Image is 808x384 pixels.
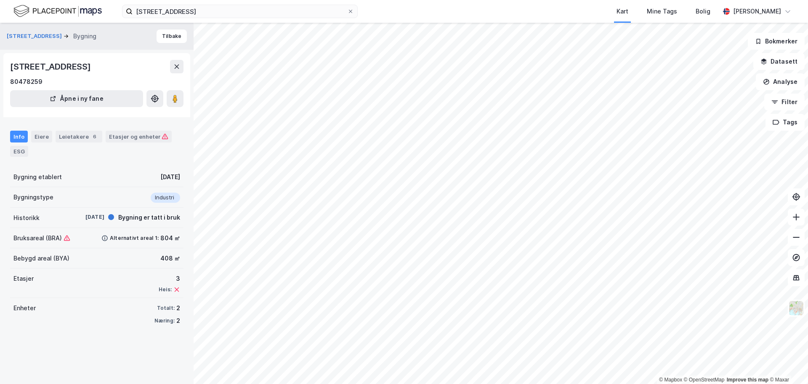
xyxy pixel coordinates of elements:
button: Tilbake [157,30,187,43]
button: Bokmerker [748,33,805,50]
div: 80478259 [10,77,43,87]
div: Bygning [73,31,96,41]
div: Bolig [696,6,710,16]
input: Søk på adresse, matrikkel, gårdeiere, leietakere eller personer [133,5,347,18]
div: Bygning etablert [13,172,62,182]
div: 804 ㎡ [160,233,180,243]
a: Mapbox [659,377,682,383]
div: 408 ㎡ [160,253,180,263]
button: Åpne i ny fane [10,90,143,107]
div: [PERSON_NAME] [733,6,781,16]
a: Improve this map [727,377,768,383]
div: 6 [90,132,99,141]
div: 2 [176,316,180,326]
div: Historikk [13,213,40,223]
div: Bygning er tatt i bruk [118,212,180,223]
div: Etasjer [13,274,34,284]
iframe: Chat Widget [766,344,808,384]
div: Bygningstype [13,192,53,202]
div: Eiere [31,131,52,142]
div: 3 [159,274,180,284]
div: Info [10,131,28,142]
div: Etasjer og enheter [109,133,168,140]
div: ESG [10,146,28,157]
div: [STREET_ADDRESS] [10,60,93,73]
div: 2 [176,303,180,313]
button: Datasett [753,53,805,70]
div: Mine Tags [647,6,677,16]
div: Kontrollprogram for chat [766,344,808,384]
div: Totalt: [157,305,175,311]
div: Kart [617,6,628,16]
a: OpenStreetMap [684,377,725,383]
div: Enheter [13,303,36,313]
div: Næring: [154,317,175,324]
div: Heis: [159,286,172,293]
button: Tags [765,114,805,131]
div: Bruksareal (BRA) [13,233,70,243]
div: Alternativt areal 1: [110,235,159,242]
button: Analyse [756,73,805,90]
div: [DATE] [71,213,104,221]
div: [DATE] [160,172,180,182]
div: Bebygd areal (BYA) [13,253,69,263]
img: Z [788,300,804,316]
img: logo.f888ab2527a4732fd821a326f86c7f29.svg [13,4,102,19]
button: Filter [764,94,805,110]
div: Leietakere [56,131,102,142]
button: [STREET_ADDRESS] [7,32,64,40]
